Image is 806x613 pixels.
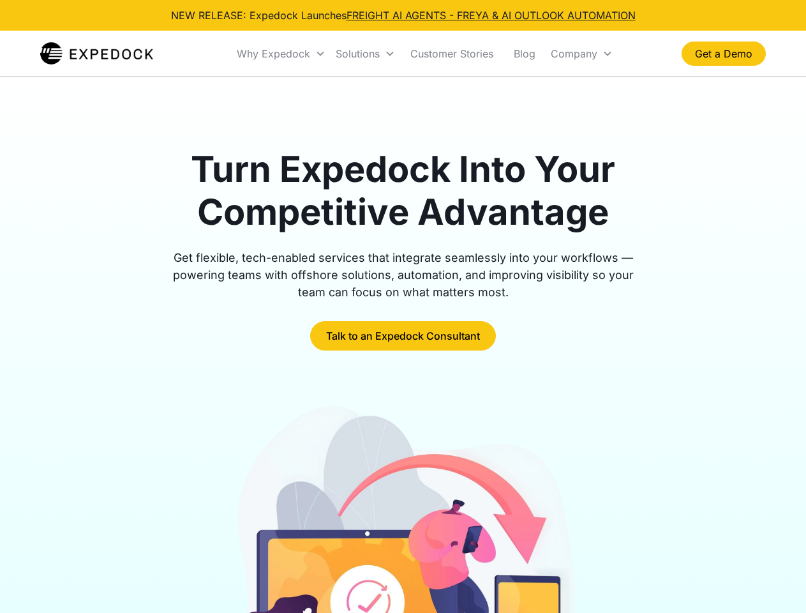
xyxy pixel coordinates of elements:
[331,32,400,75] div: Solutions
[310,321,496,351] a: Talk to an Expedock Consultant
[237,47,310,60] div: Why Expedock
[158,249,648,301] div: Get flexible, tech-enabled services that integrate seamlessly into your workflows — powering team...
[40,41,153,66] img: Expedock Logo
[232,32,331,75] div: Why Expedock
[546,32,618,75] div: Company
[400,32,504,75] a: Customer Stories
[742,552,806,613] iframe: Chat Widget
[40,41,153,66] a: home
[336,47,380,60] div: Solutions
[171,8,636,23] div: NEW RELEASE: Expedock Launches
[158,148,648,234] h1: Turn Expedock Into Your Competitive Advantage
[504,32,546,75] a: Blog
[347,9,636,22] a: FREIGHT AI AGENTS - FREYA & AI OUTLOOK AUTOMATION
[551,47,597,60] div: Company
[682,42,766,66] a: Get a Demo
